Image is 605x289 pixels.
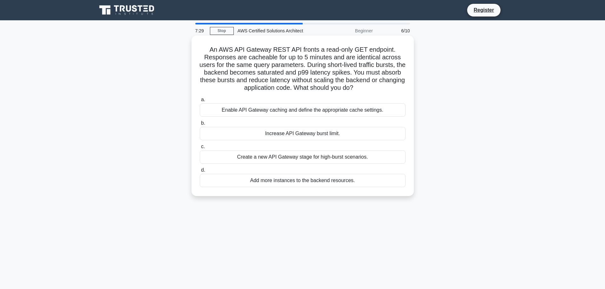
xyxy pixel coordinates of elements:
[470,6,498,14] a: Register
[200,127,406,140] div: Increase API Gateway burst limit.
[321,24,377,37] div: Beginner
[200,150,406,164] div: Create a new API Gateway stage for high-burst scenarios.
[201,167,205,173] span: d.
[199,46,406,92] h5: An AWS API Gateway REST API fronts a read-only GET endpoint. Responses are cacheable for up to 5 ...
[234,24,321,37] div: AWS Certified Solutions Architect
[192,24,210,37] div: 7:29
[200,174,406,187] div: Add more instances to the backend resources.
[201,120,205,126] span: b.
[201,144,205,149] span: c.
[210,27,234,35] a: Stop
[201,97,205,102] span: a.
[377,24,414,37] div: 6/10
[200,103,406,117] div: Enable API Gateway caching and define the appropriate cache settings.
